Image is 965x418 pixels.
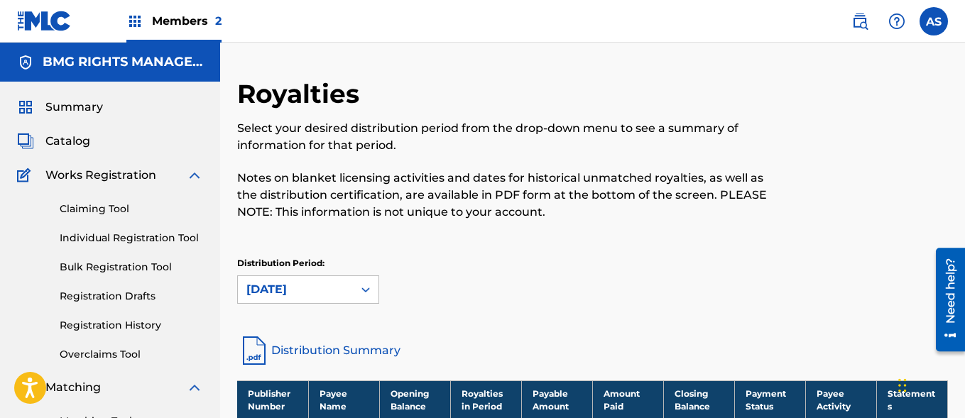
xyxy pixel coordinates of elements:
img: Top Rightsholders [126,13,143,30]
iframe: Chat Widget [894,350,965,418]
img: distribution-summary-pdf [237,334,271,368]
a: Individual Registration Tool [60,231,203,246]
p: Notes on blanket licensing activities and dates for historical unmatched royalties, as well as th... [237,170,785,221]
a: Bulk Registration Tool [60,260,203,275]
h2: Royalties [237,78,366,110]
a: Registration History [60,318,203,333]
img: Accounts [17,54,34,71]
img: Summary [17,99,34,116]
span: Works Registration [45,167,156,184]
img: Works Registration [17,167,36,184]
img: help [888,13,905,30]
img: expand [186,379,203,396]
a: CatalogCatalog [17,133,90,150]
a: Distribution Summary [237,334,948,368]
span: Matching [45,379,101,396]
p: Select your desired distribution period from the drop-down menu to see a summary of information f... [237,120,785,154]
span: 2 [215,14,222,28]
div: User Menu [920,7,948,35]
div: [DATE] [246,281,344,298]
img: MLC Logo [17,11,72,31]
a: Overclaims Tool [60,347,203,362]
a: Claiming Tool [60,202,203,216]
span: Members [152,13,222,29]
span: Catalog [45,133,90,150]
img: expand [186,167,203,184]
a: SummarySummary [17,99,103,116]
span: Summary [45,99,103,116]
a: Public Search [846,7,874,35]
div: Drag [898,364,907,407]
p: Distribution Period: [237,257,379,270]
img: search [851,13,868,30]
h5: BMG RIGHTS MANAGEMENT US, LLC [43,54,203,70]
img: Catalog [17,133,34,150]
iframe: Resource Center [925,243,965,357]
div: Help [883,7,911,35]
a: Registration Drafts [60,289,203,304]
